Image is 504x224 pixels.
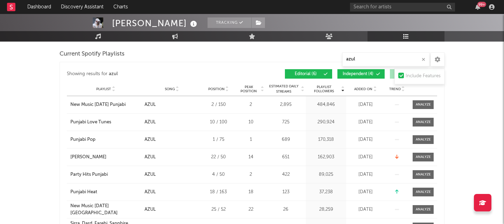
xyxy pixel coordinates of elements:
[145,119,156,126] div: AZUL
[145,189,156,196] div: AZUL
[238,206,264,213] div: 22
[70,101,141,108] a: New Music [DATE] Punjabi
[337,69,385,79] button: Independent(4)
[308,189,344,196] div: 37,238
[342,52,430,66] input: Search Playlists/Charts
[70,189,141,196] a: Punjabi Heat
[348,206,383,213] div: [DATE]
[389,87,401,91] span: Trend
[308,119,344,126] div: 290,924
[238,171,264,178] div: 2
[145,206,156,213] div: AZUL
[348,136,383,143] div: [DATE]
[70,136,96,143] div: Punjabi Pop
[203,136,234,143] div: 1 / 75
[145,154,156,161] div: AZUL
[67,69,252,79] div: Showing results for
[308,136,344,143] div: 170,318
[308,85,340,93] span: Playlist Followers
[238,119,264,126] div: 10
[308,171,344,178] div: 89,025
[267,189,304,196] div: 123
[203,171,234,178] div: 4 / 50
[203,101,234,108] div: 2 / 150
[348,189,383,196] div: [DATE]
[70,119,111,126] div: Punjabi Love Tunes
[109,70,118,78] div: azul
[348,171,383,178] div: [DATE]
[70,154,106,161] div: [PERSON_NAME]
[208,87,225,91] span: Position
[267,171,304,178] div: 422
[267,206,304,213] div: 26
[238,154,264,161] div: 14
[203,189,234,196] div: 18 / 163
[285,69,332,79] button: Editorial(6)
[96,87,111,91] span: Playlist
[70,136,141,143] a: Punjabi Pop
[59,50,125,58] span: Current Spotify Playlists
[238,189,264,196] div: 18
[348,154,383,161] div: [DATE]
[308,154,344,161] div: 162,903
[238,136,264,143] div: 1
[70,189,97,196] div: Punjabi Heat
[203,154,234,161] div: 22 / 50
[406,72,441,80] div: Include Features
[70,101,126,108] div: New Music [DATE] Punjabi
[70,171,141,178] a: Party Hits Punjabi
[475,4,480,10] button: 99+
[267,84,300,94] span: Estimated Daily Streams
[308,206,344,213] div: 28,259
[342,72,374,76] span: Independent ( 4 )
[348,119,383,126] div: [DATE]
[350,3,455,12] input: Search for artists
[70,119,141,126] a: Punjabi Love Tunes
[145,171,156,178] div: AZUL
[208,17,251,28] button: Tracking
[165,87,175,91] span: Song
[477,2,486,7] div: 99 +
[145,136,156,143] div: AZUL
[354,87,372,91] span: Added On
[145,101,156,108] div: AZUL
[289,72,322,76] span: Editorial ( 6 )
[308,101,344,108] div: 484,846
[238,101,264,108] div: 2
[70,154,141,161] a: [PERSON_NAME]
[267,101,304,108] div: 2,895
[203,119,234,126] div: 10 / 100
[267,119,304,126] div: 725
[112,17,199,29] div: [PERSON_NAME]
[348,101,383,108] div: [DATE]
[70,171,108,178] div: Party Hits Punjabi
[267,154,304,161] div: 651
[203,206,234,213] div: 25 / 52
[238,85,260,93] span: Peak Position
[70,203,141,216] a: New Music [DATE] [GEOGRAPHIC_DATA]
[390,69,437,79] button: Algorithmic(0)
[267,136,304,143] div: 689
